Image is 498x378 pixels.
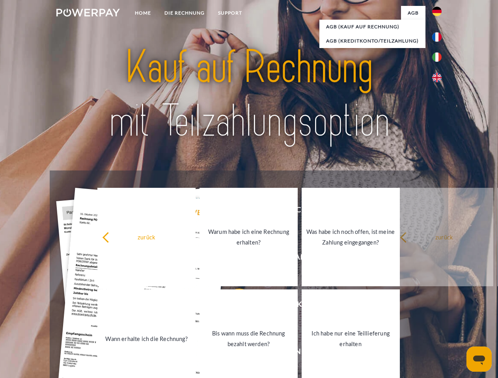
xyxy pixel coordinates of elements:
[400,232,489,242] div: zurück
[302,188,400,286] a: Was habe ich noch offen, ist meine Zahlung eingegangen?
[204,226,293,248] div: Warum habe ich eine Rechnung erhalten?
[204,328,293,349] div: Bis wann muss die Rechnung bezahlt werden?
[102,232,191,242] div: zurück
[319,20,425,34] a: AGB (Kauf auf Rechnung)
[401,6,425,20] a: agb
[432,7,442,16] img: de
[432,73,442,82] img: en
[432,32,442,42] img: fr
[75,38,423,151] img: title-powerpay_de.svg
[466,346,492,372] iframe: Schaltfläche zum Öffnen des Messaging-Fensters
[306,226,395,248] div: Was habe ich noch offen, ist meine Zahlung eingegangen?
[128,6,158,20] a: Home
[102,333,191,344] div: Wann erhalte ich die Rechnung?
[211,6,249,20] a: SUPPORT
[56,9,120,17] img: logo-powerpay-white.svg
[319,34,425,48] a: AGB (Kreditkonto/Teilzahlung)
[432,52,442,62] img: it
[306,328,395,349] div: Ich habe nur eine Teillieferung erhalten
[158,6,211,20] a: DIE RECHNUNG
